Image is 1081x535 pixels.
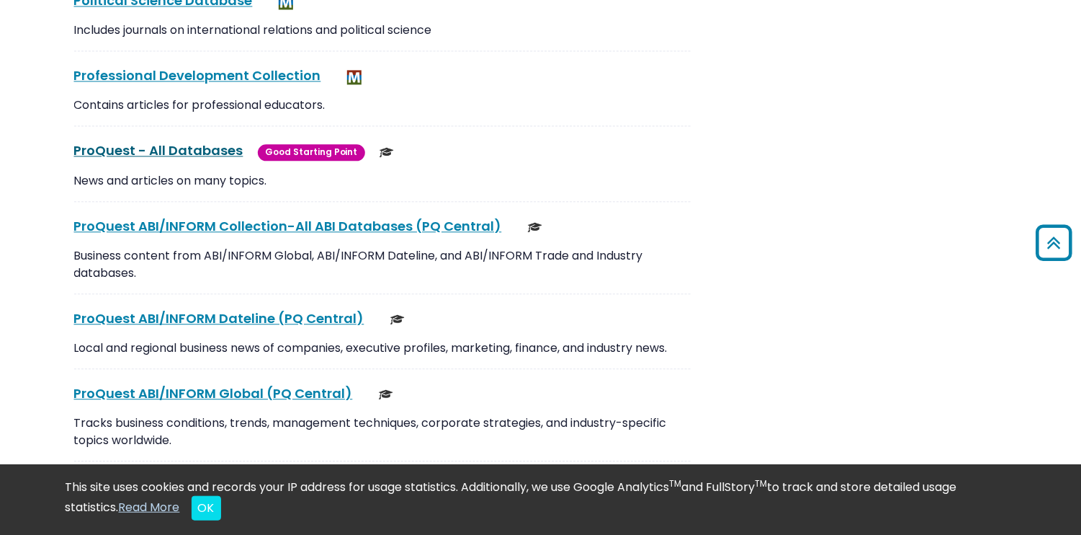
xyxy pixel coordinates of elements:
img: Scholarly or Peer Reviewed [390,312,405,327]
p: News and articles on many topics. [74,172,691,190]
a: ProQuest ABI/INFORM Collection-All ABI Databases (PQ Central) [74,217,502,235]
sup: TM [755,477,768,490]
a: ProQuest ABI/INFORM Dateline (PQ Central) [74,309,364,327]
a: Read More [119,499,180,516]
a: ProQuest - All Databases [74,141,243,159]
p: Contains articles for professional educators. [74,97,691,114]
img: Scholarly or Peer Reviewed [379,387,393,402]
img: Scholarly or Peer Reviewed [380,145,394,159]
sup: TM [670,477,682,490]
div: This site uses cookies and records your IP address for usage statistics. Additionally, we use Goo... [66,479,1016,521]
p: Local and regional business news of companies, executive profiles, marketing, finance, and indust... [74,340,691,357]
span: Good Starting Point [258,144,365,161]
p: Business content from ABI/INFORM Global, ABI/INFORM Dateline, and ABI/INFORM Trade and Industry d... [74,247,691,282]
p: Includes journals on international relations and political science [74,22,691,39]
img: Scholarly or Peer Reviewed [528,220,542,234]
a: ProQuest ABI/INFORM Global (PQ Central) [74,384,353,402]
a: Back to Top [1031,231,1077,255]
img: MeL (Michigan electronic Library) [347,70,362,84]
p: Tracks business conditions, trends, management techniques, corporate strategies, and industry-spe... [74,415,691,449]
button: Close [192,496,221,521]
a: Professional Development Collection [74,66,321,84]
